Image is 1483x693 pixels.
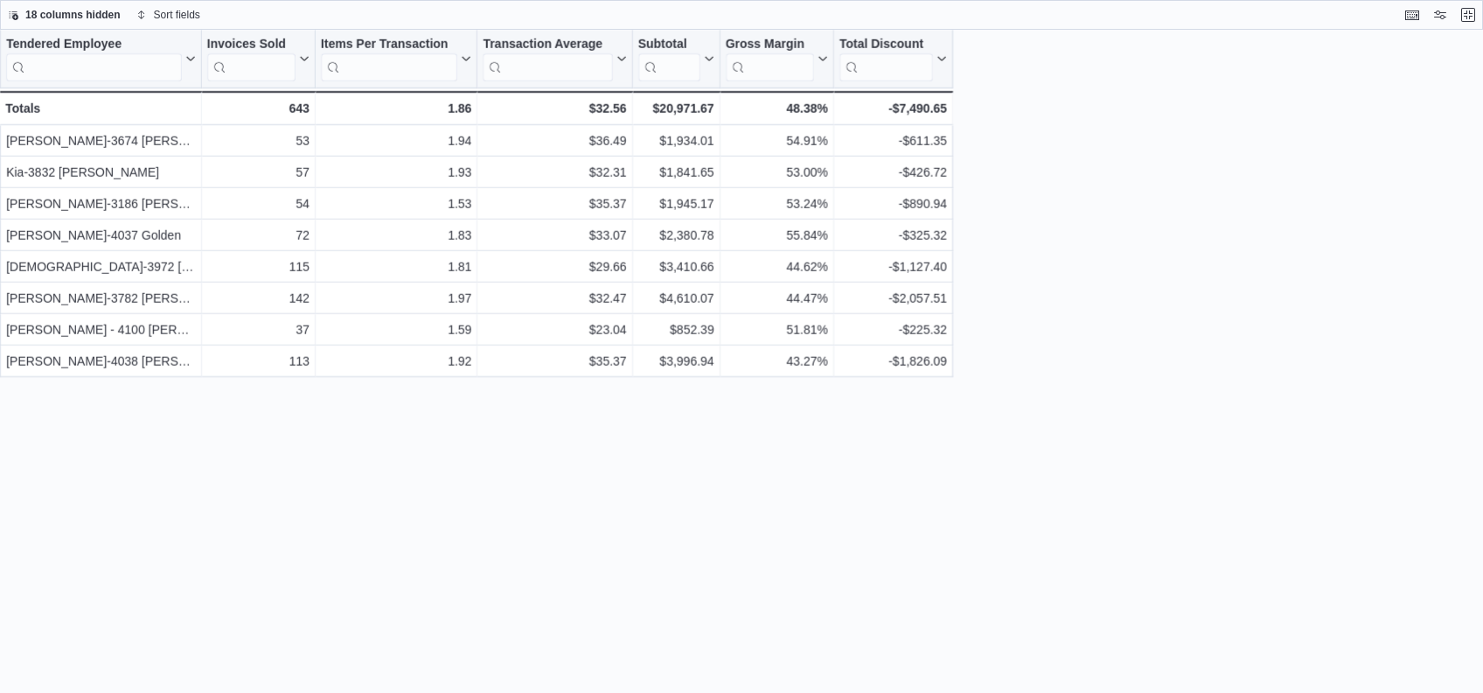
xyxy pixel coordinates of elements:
[25,8,121,22] span: 18 columns hidden
[1,4,128,25] button: 18 columns hidden
[207,37,310,81] button: Invoices Sold
[6,130,196,151] div: [PERSON_NAME]-3674 [PERSON_NAME]
[483,162,626,183] div: $32.31
[638,193,714,214] div: $1,945.17
[483,37,612,81] div: Transaction Average
[207,193,310,214] div: 54
[321,162,472,183] div: 1.93
[321,288,472,309] div: 1.97
[638,288,714,309] div: $4,610.07
[321,130,472,151] div: 1.94
[638,162,714,183] div: $1,841.65
[726,98,828,119] div: 48.38%
[726,37,814,53] div: Gross Margin
[726,130,828,151] div: 54.91%
[483,256,626,277] div: $29.66
[638,98,714,119] div: $20,971.67
[726,351,828,372] div: 43.27%
[6,351,196,372] div: [PERSON_NAME]-4038 [PERSON_NAME]
[638,319,714,340] div: $852.39
[839,256,947,277] div: -$1,127.40
[483,98,626,119] div: $32.56
[638,37,714,81] button: Subtotal
[483,351,626,372] div: $35.37
[6,37,182,81] div: Tendered Employee
[207,256,310,277] div: 115
[6,288,196,309] div: [PERSON_NAME]-3782 [PERSON_NAME]
[839,37,947,81] button: Total Discount
[207,225,310,246] div: 72
[321,256,472,277] div: 1.81
[638,37,700,53] div: Subtotal
[207,288,310,309] div: 142
[483,37,626,81] button: Transaction Average
[483,319,626,340] div: $23.04
[1430,4,1451,25] button: Display options
[154,8,200,22] span: Sort fields
[1402,4,1423,25] button: Keyboard shortcuts
[638,351,714,372] div: $3,996.94
[483,37,612,53] div: Transaction Average
[726,256,828,277] div: 44.62%
[321,319,472,340] div: 1.59
[483,288,626,309] div: $32.47
[726,319,828,340] div: 51.81%
[321,37,458,81] div: Items Per Transaction
[483,193,626,214] div: $35.37
[6,162,196,183] div: Kia-3832 [PERSON_NAME]
[726,288,828,309] div: 44.47%
[321,98,472,119] div: 1.86
[1458,4,1479,25] button: Exit fullscreen
[6,37,182,53] div: Tendered Employee
[726,225,828,246] div: 55.84%
[6,319,196,340] div: [PERSON_NAME] - 4100 [PERSON_NAME]
[6,256,196,277] div: [DEMOGRAPHIC_DATA]-3972 [PERSON_NAME]
[839,288,947,309] div: -$2,057.51
[207,37,296,81] div: Invoices Sold
[839,225,947,246] div: -$325.32
[839,37,933,53] div: Total Discount
[6,193,196,214] div: [PERSON_NAME]-3186 [PERSON_NAME]
[129,4,207,25] button: Sort fields
[726,37,828,81] button: Gross Margin
[638,225,714,246] div: $2,380.78
[207,162,310,183] div: 57
[207,98,310,119] div: 643
[726,193,828,214] div: 53.24%
[321,193,472,214] div: 1.53
[207,37,296,53] div: Invoices Sold
[321,351,472,372] div: 1.92
[839,193,947,214] div: -$890.94
[638,130,714,151] div: $1,934.01
[207,130,310,151] div: 53
[5,98,196,119] div: Totals
[321,225,472,246] div: 1.83
[207,319,310,340] div: 37
[321,37,458,53] div: Items Per Transaction
[6,37,196,81] button: Tendered Employee
[638,37,700,81] div: Subtotal
[839,319,947,340] div: -$225.32
[839,98,947,119] div: -$7,490.65
[839,162,947,183] div: -$426.72
[726,162,828,183] div: 53.00%
[483,225,626,246] div: $33.07
[839,37,933,81] div: Total Discount
[839,130,947,151] div: -$611.35
[726,37,814,81] div: Gross Margin
[839,351,947,372] div: -$1,826.09
[483,130,626,151] div: $36.49
[207,351,310,372] div: 113
[321,37,472,81] button: Items Per Transaction
[638,256,714,277] div: $3,410.66
[6,225,196,246] div: [PERSON_NAME]-4037 Golden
